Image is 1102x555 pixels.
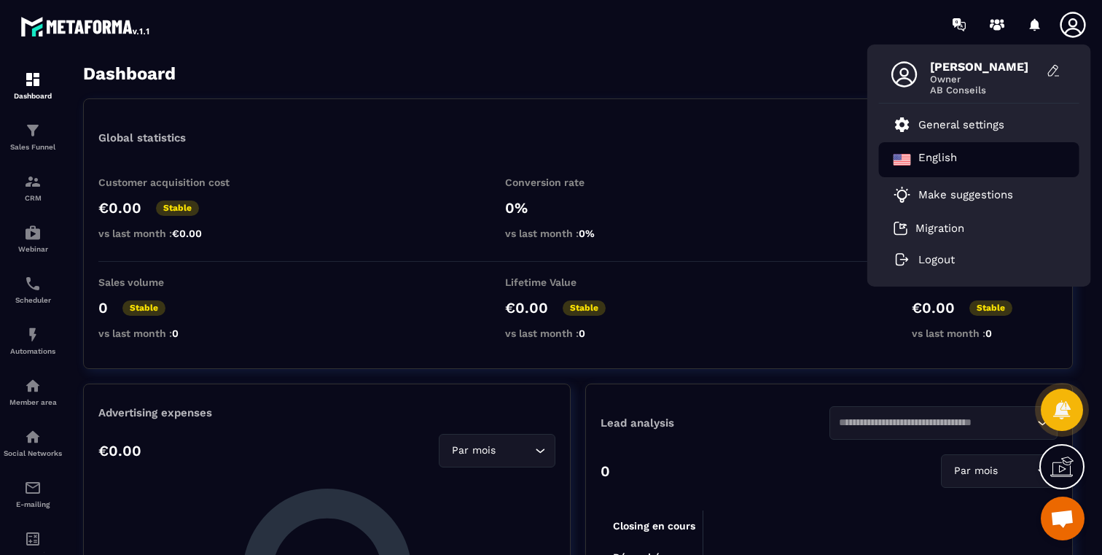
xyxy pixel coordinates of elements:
a: formationformationDashboard [4,60,62,111]
div: Search for option [829,406,1058,440]
p: Stable [563,300,606,316]
a: Make suggestions [894,186,1047,203]
p: Member area [4,398,62,406]
p: Make suggestions [918,188,1013,201]
p: Conversion rate [505,176,651,188]
img: accountant [24,530,42,548]
a: social-networksocial-networkSocial Networks [4,417,62,468]
p: Customer acquisition cost [98,176,244,188]
h3: Dashboard [83,63,176,84]
input: Search for option [499,443,531,459]
p: Lead analysis [601,416,829,430]
img: logo [20,13,152,39]
img: formation [24,122,42,139]
p: 0 [601,462,610,480]
span: €0.00 [172,228,202,239]
img: email [24,479,42,497]
p: Global statistics [98,131,186,144]
input: Search for option [1001,463,1033,479]
img: formation [24,71,42,88]
p: 0 [98,299,108,317]
p: €0.00 [505,299,548,317]
a: formationformationCRM [4,162,62,213]
p: Webinar [4,245,62,253]
a: emailemailE-mailing [4,468,62,519]
span: Owner [930,74,1039,85]
p: 0% [505,199,651,217]
p: Sales volume [98,276,244,288]
p: Sales Funnel [4,143,62,151]
p: €0.00 [98,442,141,459]
img: formation [24,173,42,190]
p: General settings [918,118,1004,131]
img: social-network [24,428,42,446]
p: €0.00 [912,299,955,317]
p: Scheduler [4,296,62,304]
p: E-mailing [4,500,62,508]
p: €0.00 [98,199,141,217]
a: Migration [894,221,964,236]
span: 0% [579,228,595,239]
p: Advertising expenses [98,406,555,419]
p: Migration [915,222,964,235]
p: Stable [969,300,1012,316]
span: Par mois [950,463,1001,479]
span: 0 [172,327,179,339]
span: [PERSON_NAME] [930,60,1039,74]
p: Dashboard [4,92,62,100]
div: Search for option [439,434,555,467]
p: Stable [156,201,199,216]
span: 0 [579,327,585,339]
a: automationsautomationsWebinar [4,213,62,264]
p: CRM [4,194,62,202]
p: vs last month : [912,327,1058,339]
p: vs last month : [505,327,651,339]
p: English [918,151,957,168]
p: Logout [918,253,955,266]
div: Search for option [941,454,1058,488]
img: automations [24,377,42,395]
span: 0 [985,327,992,339]
p: vs last month : [98,327,244,339]
img: scheduler [24,275,42,292]
a: schedulerschedulerScheduler [4,264,62,315]
img: automations [24,326,42,344]
p: vs last month : [505,228,651,239]
a: Ouvrir le chat [1041,497,1085,540]
input: Search for option [839,415,1034,431]
p: Lifetime Value [505,276,651,288]
a: automationsautomationsAutomations [4,315,62,366]
span: AB Conseils [930,85,1039,96]
a: formationformationSales Funnel [4,111,62,162]
tspan: Closing en cours [613,520,695,532]
img: automations [24,224,42,241]
a: General settings [894,116,1004,133]
a: automationsautomationsMember area [4,366,62,417]
p: Stable [122,300,165,316]
span: Par mois [448,443,499,459]
p: Social Networks [4,449,62,457]
p: Automations [4,347,62,355]
p: vs last month : [98,228,244,239]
